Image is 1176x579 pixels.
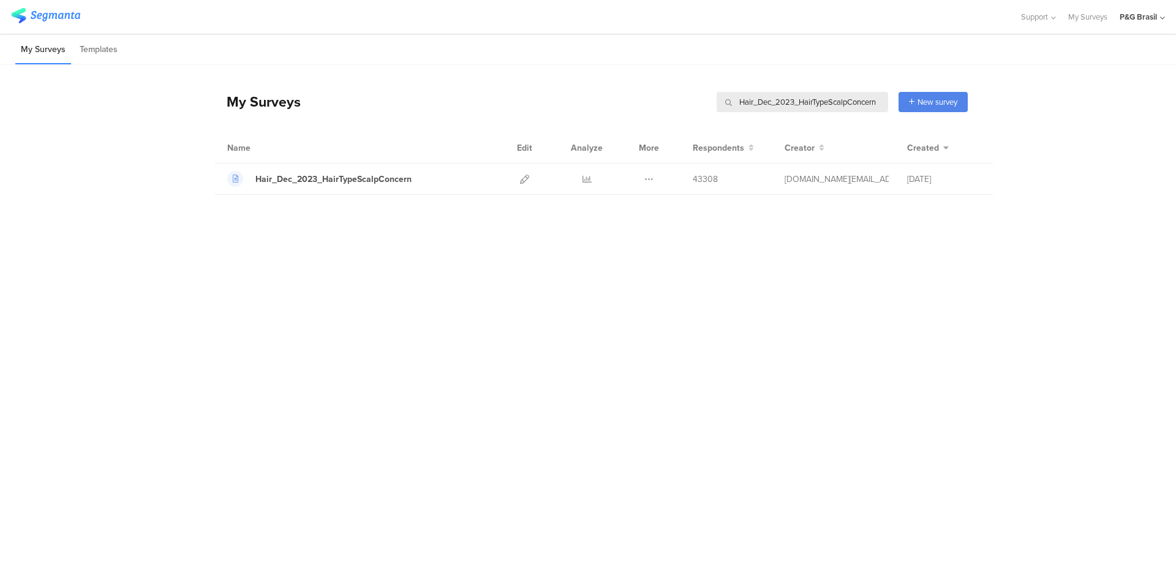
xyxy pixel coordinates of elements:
span: Creator [785,142,815,154]
div: [DATE] [907,173,981,186]
button: Created [907,142,949,154]
div: My Surveys [214,91,301,112]
span: Respondents [693,142,744,154]
div: Analyze [568,132,605,163]
button: Respondents [693,142,754,154]
div: Name [227,142,301,154]
input: Survey Name, Creator... [717,92,888,112]
button: Creator [785,142,824,154]
div: maluli.jm@pg.com [785,173,889,186]
div: P&G Brasil [1120,11,1157,23]
div: Edit [511,132,538,163]
span: Created [907,142,939,154]
li: Templates [74,36,123,64]
div: More [636,132,662,163]
a: Hair_Dec_2023_HairTypeScalpConcern [227,171,412,187]
img: segmanta logo [11,8,80,23]
span: Support [1021,11,1048,23]
li: My Surveys [15,36,71,64]
span: 43308 [693,173,718,186]
div: Hair_Dec_2023_HairTypeScalpConcern [255,173,412,186]
span: New survey [918,96,957,108]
